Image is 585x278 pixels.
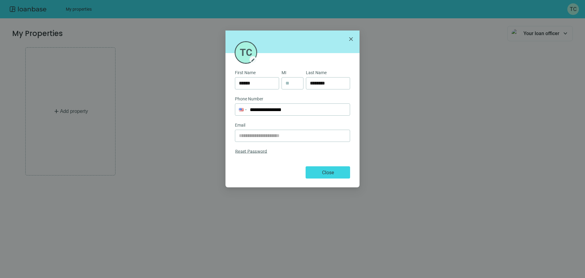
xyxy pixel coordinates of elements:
[306,69,327,76] span: Last Name
[306,166,350,179] button: Close
[235,69,256,76] span: First Name
[282,69,286,76] span: MI
[235,122,245,128] span: Email
[322,170,334,175] span: Close
[346,36,356,42] span: Close
[240,45,252,60] span: TC
[235,149,267,154] span: Reset Password
[235,148,268,155] button: Reset Password
[247,58,259,63] button: edit
[348,36,354,42] span: close
[235,96,263,102] span: Phone Number
[251,58,255,62] span: edit
[346,34,356,44] button: Close
[235,104,247,115] div: United States: + 1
